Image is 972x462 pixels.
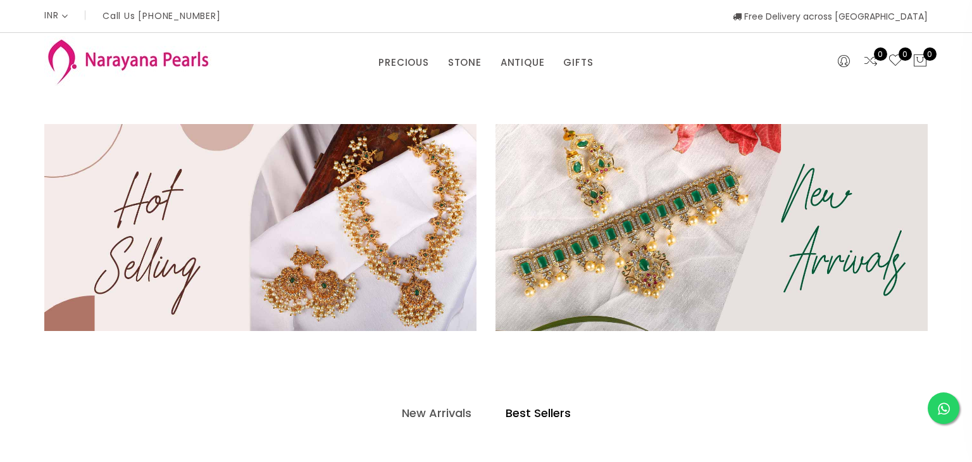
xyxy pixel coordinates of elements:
span: 0 [874,47,887,61]
a: GIFTS [563,53,593,72]
span: Free Delivery across [GEOGRAPHIC_DATA] [733,10,928,23]
h4: Best Sellers [506,406,571,421]
a: PRECIOUS [378,53,428,72]
a: ANTIQUE [501,53,545,72]
h4: New Arrivals [402,406,471,421]
a: STONE [448,53,482,72]
button: 0 [913,53,928,70]
a: 0 [888,53,903,70]
a: 0 [863,53,878,70]
span: 0 [923,47,937,61]
p: Call Us [PHONE_NUMBER] [103,11,221,20]
span: 0 [899,47,912,61]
